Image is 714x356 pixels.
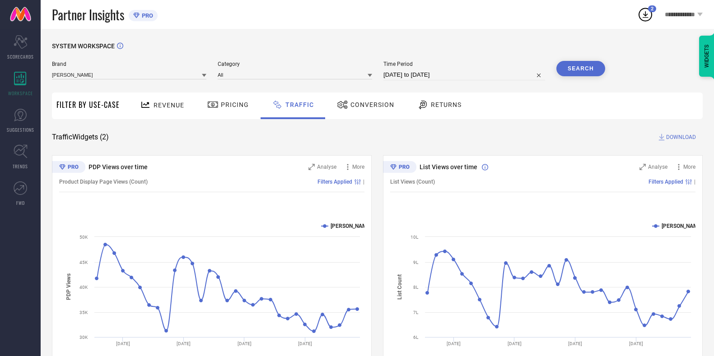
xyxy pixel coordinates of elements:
[116,341,130,346] text: [DATE]
[568,341,582,346] text: [DATE]
[431,101,462,108] span: Returns
[317,179,352,185] span: Filters Applied
[420,163,477,171] span: List Views over time
[79,260,88,265] text: 45K
[79,310,88,315] text: 35K
[52,61,206,67] span: Brand
[65,273,72,300] tspan: PDP Views
[154,102,184,109] span: Revenue
[648,164,667,170] span: Analyse
[413,310,419,315] text: 7L
[383,61,545,67] span: Time Period
[662,223,703,229] text: [PERSON_NAME]
[397,274,403,300] tspan: List Count
[694,179,695,185] span: |
[390,179,435,185] span: List Views (Count)
[639,164,646,170] svg: Zoom
[79,335,88,340] text: 30K
[413,260,419,265] text: 9L
[649,179,683,185] span: Filters Applied
[7,126,34,133] span: SUGGESTIONS
[363,179,364,185] span: |
[651,6,653,12] span: 2
[411,235,419,240] text: 10L
[298,341,312,346] text: [DATE]
[350,101,394,108] span: Conversion
[218,61,372,67] span: Category
[413,285,419,290] text: 8L
[238,341,252,346] text: [DATE]
[331,223,372,229] text: [PERSON_NAME]
[59,179,148,185] span: Product Display Page Views (Count)
[79,285,88,290] text: 40K
[52,133,109,142] span: Traffic Widgets ( 2 )
[317,164,336,170] span: Analyse
[383,161,416,175] div: Premium
[556,61,605,76] button: Search
[140,12,153,19] span: PRO
[177,341,191,346] text: [DATE]
[79,235,88,240] text: 50K
[16,199,25,206] span: FWD
[89,163,148,171] span: PDP Views over time
[637,6,653,23] div: Open download list
[52,42,115,50] span: SYSTEM WORKSPACE
[13,163,28,170] span: TRENDS
[308,164,315,170] svg: Zoom
[683,164,695,170] span: More
[56,99,120,110] span: Filter By Use-Case
[508,341,522,346] text: [DATE]
[352,164,364,170] span: More
[221,101,249,108] span: Pricing
[52,5,124,24] span: Partner Insights
[285,101,314,108] span: Traffic
[8,90,33,97] span: WORKSPACE
[7,53,34,60] span: SCORECARDS
[629,341,643,346] text: [DATE]
[52,161,85,175] div: Premium
[383,69,545,80] input: Select time period
[666,133,696,142] span: DOWNLOAD
[413,335,419,340] text: 6L
[447,341,461,346] text: [DATE]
